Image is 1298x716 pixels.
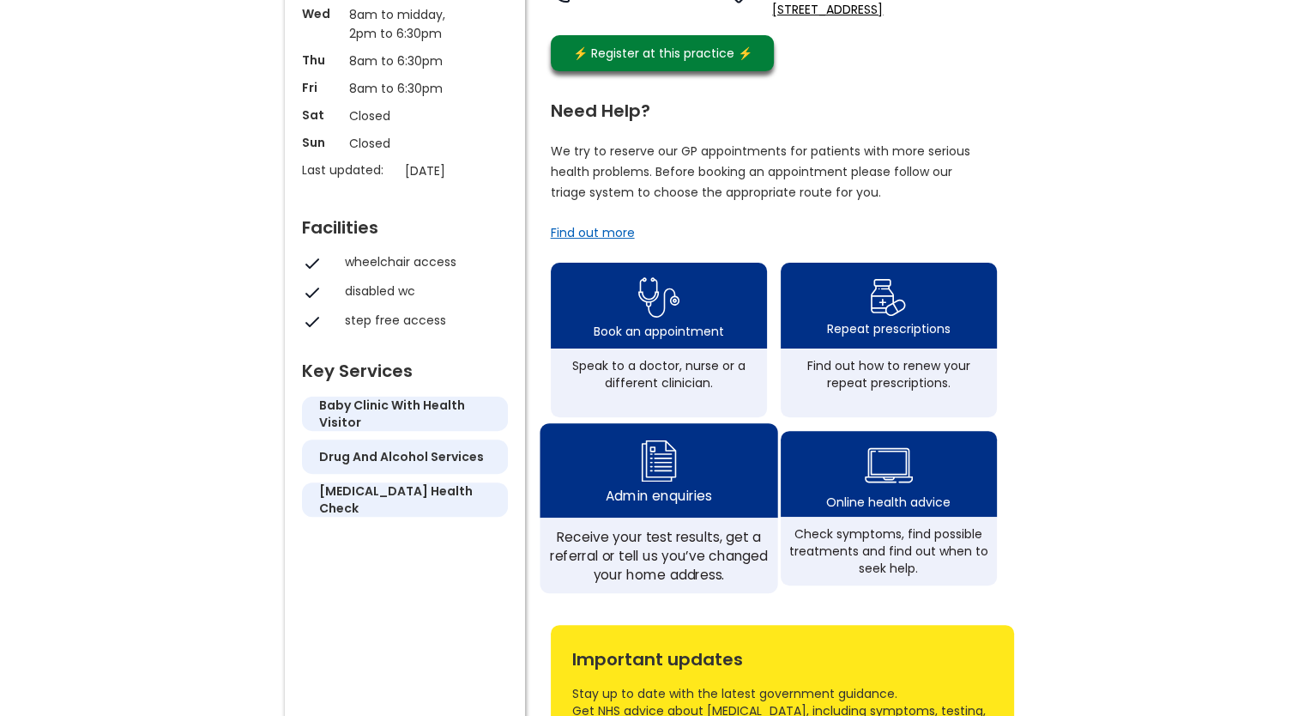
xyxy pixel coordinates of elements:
[349,106,461,125] p: Closed
[551,224,635,241] a: Find out more
[345,253,499,270] div: wheelchair access
[827,320,951,337] div: Repeat prescriptions
[638,272,679,323] img: book appointment icon
[551,94,997,119] div: Need Help?
[345,312,499,329] div: step free access
[789,357,988,391] div: Find out how to renew your repeat prescriptions.
[870,275,907,320] img: repeat prescription icon
[594,323,724,340] div: Book an appointment
[637,435,679,486] img: admin enquiry icon
[319,397,491,431] h5: baby clinic with health visitor
[302,79,341,96] p: Fri
[540,423,777,593] a: admin enquiry iconAdmin enquiriesReceive your test results, get a referral or tell us you’ve chan...
[551,35,774,71] a: ⚡️ Register at this practice ⚡️
[549,527,768,584] div: Receive your test results, get a referral or tell us you’ve changed your home address.
[551,263,767,417] a: book appointment icon Book an appointmentSpeak to a doctor, nurse or a different clinician.
[781,431,997,586] a: health advice iconOnline health adviceCheck symptoms, find possible treatments and find out when ...
[302,354,508,379] div: Key Services
[302,106,341,124] p: Sat
[302,161,396,179] p: Last updated:
[302,5,341,22] p: Wed
[559,357,758,391] div: Speak to a doctor, nurse or a different clinician.
[349,5,461,43] p: 8am to midday, 2pm to 6:30pm
[345,282,499,300] div: disabled wc
[302,134,341,151] p: Sun
[319,482,491,517] h5: [MEDICAL_DATA] health check
[302,210,508,236] div: Facilities
[349,52,461,70] p: 8am to 6:30pm
[551,141,971,203] p: We try to reserve our GP appointments for patients with more serious health problems. Before book...
[789,525,988,577] div: Check symptoms, find possible treatments and find out when to seek help.
[564,44,762,63] div: ⚡️ Register at this practice ⚡️
[319,448,484,465] h5: drug and alcohol services
[572,642,993,668] div: Important updates
[302,52,341,69] p: Thu
[606,487,711,506] div: Admin enquiries
[865,437,913,494] img: health advice icon
[349,134,461,153] p: Closed
[781,263,997,417] a: repeat prescription iconRepeat prescriptionsFind out how to renew your repeat prescriptions.
[826,494,951,511] div: Online health advice
[349,79,461,98] p: 8am to 6:30pm
[405,161,516,180] p: [DATE]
